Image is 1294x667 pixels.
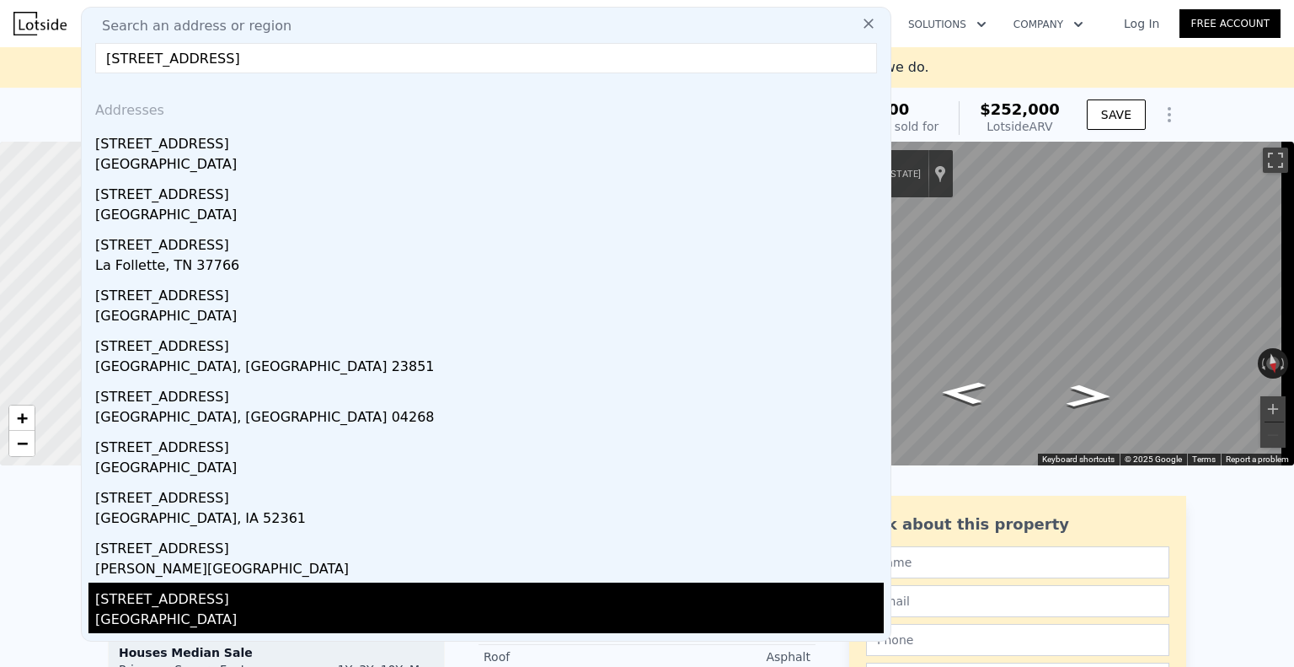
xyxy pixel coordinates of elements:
button: Company [1000,9,1097,40]
input: Name [866,546,1169,578]
button: Keyboard shortcuts [1042,454,1115,465]
div: [GEOGRAPHIC_DATA] [95,205,884,229]
button: SAVE [1087,100,1146,130]
div: Street View [771,142,1294,465]
span: $252,000 [980,100,1060,118]
button: Rotate clockwise [1280,348,1289,379]
div: [STREET_ADDRESS] [95,178,884,205]
a: Zoom out [9,431,35,456]
button: Rotate counterclockwise [1258,348,1267,379]
button: Toggle fullscreen view [1263,148,1288,173]
div: Lotside ARV [980,118,1060,135]
div: Ask about this property [866,513,1169,536]
div: La Follette, TN 37766 [95,256,884,279]
div: [STREET_ADDRESS] [95,127,884,154]
div: Houses Median Sale [119,644,434,661]
div: Map [771,142,1294,465]
span: + [17,407,28,428]
button: Reset the view [1264,347,1282,379]
span: © 2025 Google [1125,455,1182,464]
div: [STREET_ADDRESS] [95,583,884,610]
input: Enter an address, city, region, neighborhood or zip code [95,43,877,73]
a: Show location on map [934,164,946,183]
button: Zoom out [1260,422,1286,448]
div: [GEOGRAPHIC_DATA], [GEOGRAPHIC_DATA] 23851 [95,357,884,380]
div: [STREET_ADDRESS] [95,279,884,306]
a: Free Account [1179,9,1281,38]
path: Go East, E Beechwood Ave [922,376,1005,410]
div: [GEOGRAPHIC_DATA] [95,458,884,481]
div: [GEOGRAPHIC_DATA] [95,610,884,633]
div: [GEOGRAPHIC_DATA], IA 52361 [95,508,884,532]
div: [STREET_ADDRESS] [95,330,884,357]
input: Email [866,585,1169,617]
div: [STREET_ADDRESS] [95,431,884,458]
div: [STREET_ADDRESS] [95,481,884,508]
a: Report a problem [1226,455,1289,464]
a: Terms (opens in new tab) [1192,455,1216,464]
img: Lotside [13,12,67,35]
div: [GEOGRAPHIC_DATA] [95,306,884,330]
div: [STREET_ADDRESS] [95,229,884,256]
div: Roof [484,648,647,665]
span: − [17,433,28,454]
div: [STREET_ADDRESS] [95,380,884,407]
button: Solutions [895,9,1000,40]
button: Show Options [1152,98,1186,132]
button: Zoom in [1260,396,1286,422]
div: [PERSON_NAME][GEOGRAPHIC_DATA] [95,559,884,583]
input: Phone [866,624,1169,656]
path: Go West, E Beechwood Ave [1047,379,1131,413]
div: [GEOGRAPHIC_DATA], [GEOGRAPHIC_DATA] 04268 [95,407,884,431]
span: Search an address or region [88,16,291,36]
a: Log In [1104,15,1179,32]
a: Zoom in [9,406,35,431]
div: Addresses [88,87,884,127]
div: [GEOGRAPHIC_DATA] [95,154,884,178]
div: [STREET_ADDRESS] [95,532,884,559]
div: Asphalt [647,648,810,665]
